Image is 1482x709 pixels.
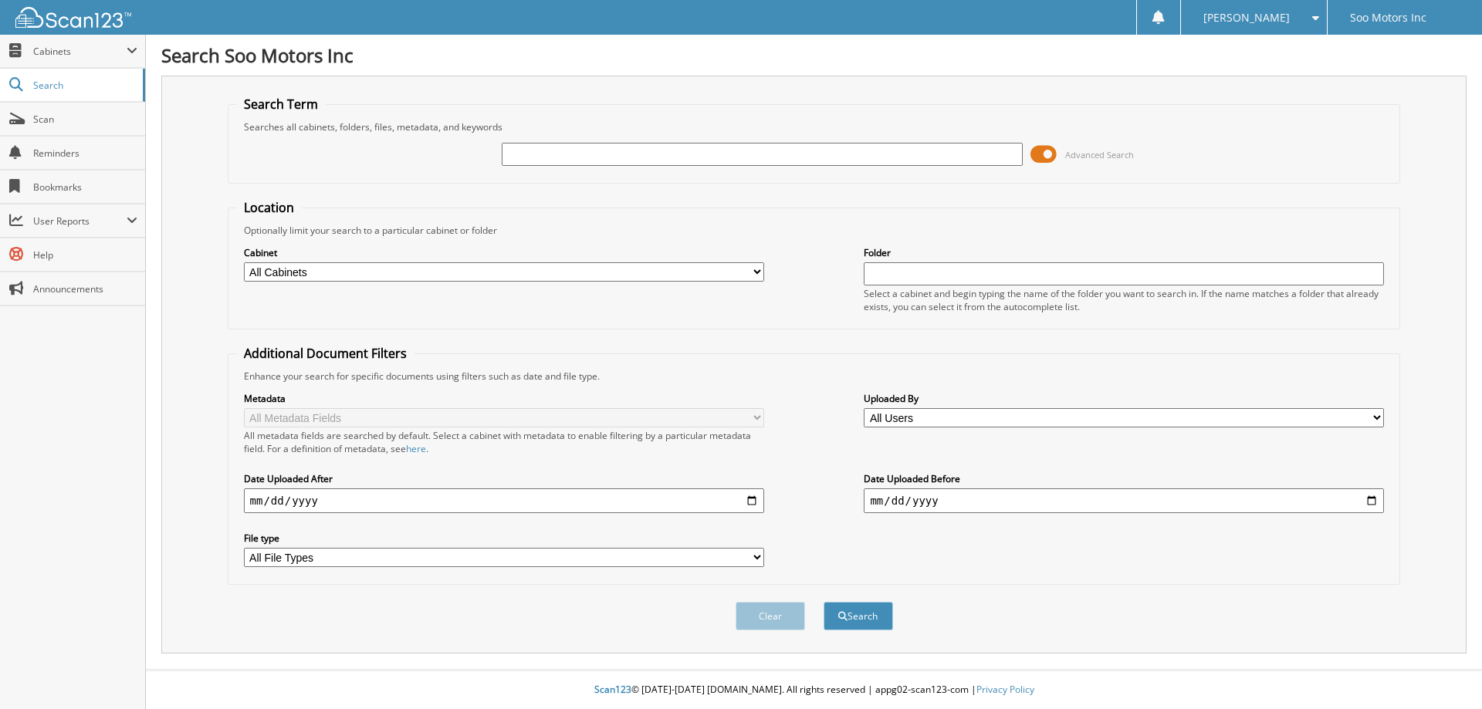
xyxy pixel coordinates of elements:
[244,392,764,405] label: Metadata
[33,181,137,194] span: Bookmarks
[33,214,127,228] span: User Reports
[146,671,1482,709] div: © [DATE]-[DATE] [DOMAIN_NAME]. All rights reserved | appg02-scan123-com |
[1065,149,1134,160] span: Advanced Search
[824,602,893,630] button: Search
[976,683,1034,696] a: Privacy Policy
[864,488,1384,513] input: end
[33,113,137,126] span: Scan
[33,282,137,295] span: Announcements
[236,120,1392,133] div: Searches all cabinets, folders, files, metadata, and keywords
[244,488,764,513] input: start
[244,246,764,259] label: Cabinet
[33,147,137,160] span: Reminders
[864,246,1384,259] label: Folder
[864,287,1384,313] div: Select a cabinet and begin typing the name of the folder you want to search in. If the name match...
[864,472,1384,485] label: Date Uploaded Before
[33,248,137,262] span: Help
[244,429,764,455] div: All metadata fields are searched by default. Select a cabinet with metadata to enable filtering b...
[15,7,131,28] img: scan123-logo-white.svg
[236,345,414,362] legend: Additional Document Filters
[1203,13,1290,22] span: [PERSON_NAME]
[33,79,135,92] span: Search
[236,370,1392,383] div: Enhance your search for specific documents using filters such as date and file type.
[864,392,1384,405] label: Uploaded By
[406,442,426,455] a: here
[594,683,631,696] span: Scan123
[161,42,1467,68] h1: Search Soo Motors Inc
[244,532,764,545] label: File type
[33,45,127,58] span: Cabinets
[236,199,302,216] legend: Location
[244,472,764,485] label: Date Uploaded After
[236,96,326,113] legend: Search Term
[736,602,805,630] button: Clear
[1350,13,1426,22] span: Soo Motors Inc
[236,224,1392,237] div: Optionally limit your search to a particular cabinet or folder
